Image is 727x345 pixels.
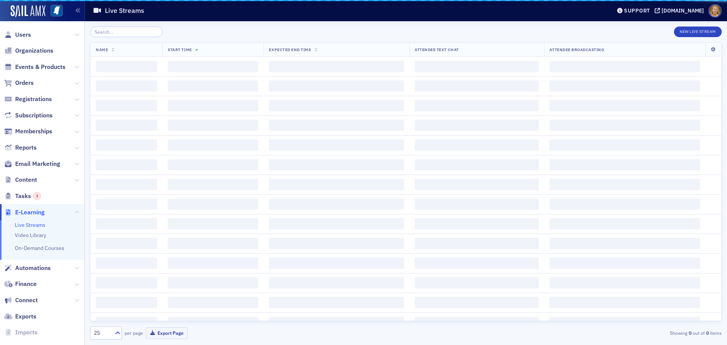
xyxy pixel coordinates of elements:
[15,47,53,55] span: Organizations
[168,61,258,72] span: ‌
[15,176,37,184] span: Content
[96,61,157,72] span: ‌
[146,327,188,339] button: Export Page
[96,198,157,210] span: ‌
[4,296,38,304] a: Connect
[168,47,192,52] span: Start Time
[15,111,53,120] span: Subscriptions
[549,258,700,269] span: ‌
[655,8,707,13] button: [DOMAIN_NAME]
[269,317,404,328] span: ‌
[674,27,722,37] button: New Live Stream
[269,47,311,52] span: Expected End Time
[4,280,37,288] a: Finance
[168,139,258,151] span: ‌
[15,127,52,136] span: Memberships
[624,7,650,14] div: Support
[4,79,34,87] a: Orders
[4,312,36,321] a: Exports
[674,28,722,34] a: New Live Stream
[4,144,37,152] a: Reports
[45,5,62,18] a: View Homepage
[15,232,46,239] a: Video Library
[96,179,157,190] span: ‌
[51,5,62,17] img: SailAMX
[168,159,258,170] span: ‌
[269,159,404,170] span: ‌
[549,317,700,328] span: ‌
[11,5,45,17] img: SailAMX
[661,7,704,14] div: [DOMAIN_NAME]
[269,100,404,111] span: ‌
[549,139,700,151] span: ‌
[516,329,722,336] div: Showing out of items
[4,176,37,184] a: Content
[168,317,258,328] span: ‌
[4,63,66,71] a: Events & Products
[549,159,700,170] span: ‌
[4,111,53,120] a: Subscriptions
[269,297,404,308] span: ‌
[168,297,258,308] span: ‌
[415,159,539,170] span: ‌
[15,312,36,321] span: Exports
[15,95,52,103] span: Registrations
[105,6,144,15] h1: Live Streams
[96,139,157,151] span: ‌
[15,328,37,337] span: Imports
[15,144,37,152] span: Reports
[269,179,404,190] span: ‌
[549,179,700,190] span: ‌
[415,277,539,289] span: ‌
[415,317,539,328] span: ‌
[415,100,539,111] span: ‌
[549,61,700,72] span: ‌
[415,80,539,92] span: ‌
[168,120,258,131] span: ‌
[33,192,41,200] div: 3
[96,277,157,289] span: ‌
[96,80,157,92] span: ‌
[96,297,157,308] span: ‌
[168,277,258,289] span: ‌
[708,4,722,17] span: Profile
[15,31,31,39] span: Users
[4,95,52,103] a: Registrations
[15,264,51,272] span: Automations
[415,198,539,210] span: ‌
[269,277,404,289] span: ‌
[96,47,108,52] span: Name
[415,47,459,52] span: Attendee Text Chat
[549,218,700,229] span: ‌
[15,222,45,228] a: Live Streams
[4,31,31,39] a: Users
[415,179,539,190] span: ‌
[269,258,404,269] span: ‌
[168,218,258,229] span: ‌
[96,120,157,131] span: ‌
[15,296,38,304] span: Connect
[269,198,404,210] span: ‌
[168,80,258,92] span: ‌
[4,47,53,55] a: Organizations
[90,27,162,37] input: Search…
[4,192,41,200] a: Tasks3
[415,61,539,72] span: ‌
[549,238,700,249] span: ‌
[96,159,157,170] span: ‌
[687,329,693,336] strong: 0
[168,179,258,190] span: ‌
[415,120,539,131] span: ‌
[15,79,34,87] span: Orders
[4,208,45,217] a: E-Learning
[168,100,258,111] span: ‌
[415,258,539,269] span: ‌
[415,238,539,249] span: ‌
[96,100,157,111] span: ‌
[549,80,700,92] span: ‌
[96,317,157,328] span: ‌
[15,245,64,251] a: On-Demand Courses
[15,160,60,168] span: Email Marketing
[549,120,700,131] span: ‌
